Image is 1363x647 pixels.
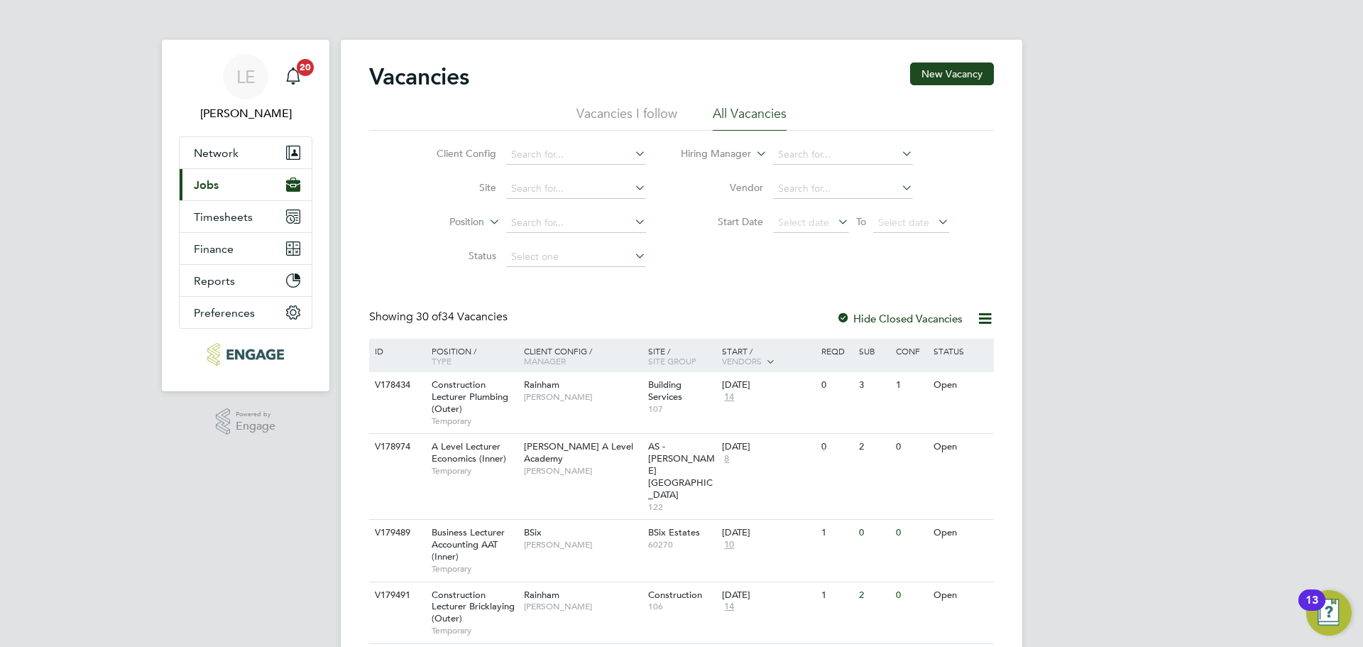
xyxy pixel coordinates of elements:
button: Network [180,137,312,168]
button: Finance [180,233,312,264]
span: Select date [778,216,829,229]
label: Status [415,249,496,262]
span: Type [432,355,451,366]
div: 0 [855,520,892,546]
span: Laurence Elkington [179,105,312,122]
div: Sub [855,339,892,363]
span: LE [236,67,256,86]
span: Manager [524,355,566,366]
div: 0 [892,520,929,546]
span: Jobs [194,178,219,192]
img: huntereducation-logo-retina.png [207,343,283,366]
h2: Vacancies [369,62,469,91]
div: 2 [855,582,892,609]
div: Open [930,434,992,460]
div: Showing [369,310,510,325]
div: 0 [892,582,929,609]
label: Client Config [415,147,496,160]
label: Hiring Manager [669,147,751,161]
div: V178434 [371,372,421,398]
div: [DATE] [722,441,814,453]
div: Reqd [818,339,855,363]
span: 60270 [648,539,716,550]
span: Construction Lecturer Plumbing (Outer) [432,379,508,415]
div: Position / [421,339,520,373]
div: Start / [718,339,818,374]
span: [PERSON_NAME] [524,391,641,403]
span: BSix [524,526,542,538]
div: 2 [855,434,892,460]
label: Site [415,181,496,194]
span: 14 [722,391,736,403]
span: Timesheets [194,210,253,224]
input: Search for... [506,179,646,199]
span: 30 of [416,310,442,324]
div: Status [930,339,992,363]
label: Vendor [681,181,763,194]
span: BSix Estates [648,526,700,538]
a: LE[PERSON_NAME] [179,54,312,122]
span: 8 [722,453,731,465]
span: Rainham [524,589,559,601]
div: 0 [818,434,855,460]
span: Finance [194,242,234,256]
span: AS - [PERSON_NAME][GEOGRAPHIC_DATA] [648,440,715,501]
span: Temporary [432,465,517,477]
div: V179491 [371,582,421,609]
span: Network [194,146,239,160]
button: Open Resource Center, 13 new notifications [1306,590,1352,636]
span: Site Group [648,355,696,366]
label: Start Date [681,215,763,228]
div: 1 [818,520,855,546]
div: 3 [855,372,892,398]
span: [PERSON_NAME] [524,465,641,477]
div: 0 [892,434,929,460]
span: Vendors [722,355,762,366]
div: [DATE] [722,379,814,391]
button: Jobs [180,169,312,200]
input: Search for... [506,145,646,165]
button: Timesheets [180,201,312,232]
input: Search for... [506,213,646,233]
div: [DATE] [722,589,814,602]
div: 13 [1305,600,1318,619]
div: Site / [645,339,719,373]
span: To [852,212,870,231]
li: All Vacancies [713,105,787,131]
span: 14 [722,601,736,613]
input: Search for... [773,145,913,165]
input: Search for... [773,179,913,199]
div: V178974 [371,434,421,460]
span: Temporary [432,563,517,575]
div: Open [930,520,992,546]
div: Open [930,372,992,398]
div: [DATE] [722,527,814,539]
label: Hide Closed Vacancies [836,312,963,325]
span: Select date [878,216,929,229]
span: Building Services [648,379,682,403]
span: Reports [194,274,235,288]
span: 20 [297,59,314,76]
div: 1 [818,582,855,609]
span: Preferences [194,306,255,320]
a: Powered byEngage [216,408,276,435]
span: [PERSON_NAME] [524,539,641,550]
span: Temporary [432,415,517,427]
span: Temporary [432,625,517,636]
span: [PERSON_NAME] [524,601,641,612]
span: 122 [648,501,716,513]
span: 106 [648,601,716,612]
button: Preferences [180,297,312,328]
a: Go to home page [179,343,312,366]
span: 10 [722,539,736,551]
span: 34 Vacancies [416,310,508,324]
div: 0 [818,372,855,398]
span: Rainham [524,379,559,391]
span: Powered by [236,408,275,420]
div: Conf [892,339,929,363]
div: ID [371,339,421,363]
div: Open [930,582,992,609]
span: Construction Lecturer Bricklaying (Outer) [432,589,515,625]
div: Client Config / [520,339,645,373]
span: Business Lecturer Accounting AAT (Inner) [432,526,505,562]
